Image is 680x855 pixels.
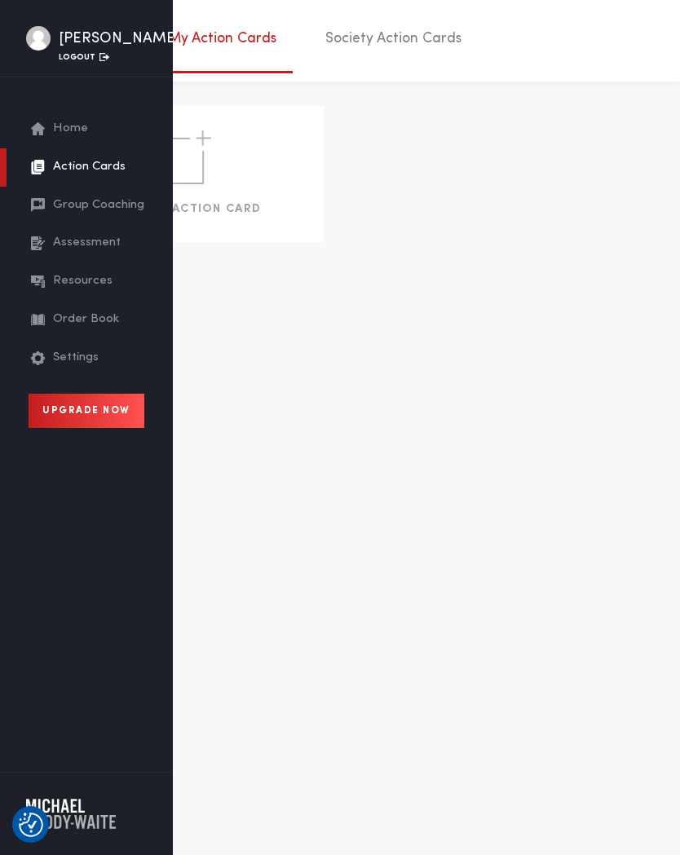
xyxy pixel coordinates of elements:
[31,301,148,339] a: Order Book
[59,28,180,50] div: [PERSON_NAME]
[59,53,109,61] a: Logout
[53,349,99,368] span: Settings
[53,234,121,253] span: Assessment
[53,311,119,329] span: Order Book
[31,110,148,148] a: Home
[53,158,126,177] span: Action Cards
[31,148,148,187] a: Action Cards
[31,187,148,225] a: Group Coaching
[19,813,43,837] img: Revisit consent button
[152,16,293,73] a: My Action Cards
[31,224,148,262] a: Assessment
[19,813,43,837] button: Consent Preferences
[29,394,144,428] a: Upgrade Now
[49,201,299,218] p: Create New Action Card
[53,196,144,215] span: Group Coaching
[31,262,148,301] a: Resources
[53,272,113,291] span: Resources
[309,16,478,70] a: Society Action Cards
[31,339,148,377] a: Settings
[53,120,88,139] span: Home
[24,106,324,242] a: Create New Action Card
